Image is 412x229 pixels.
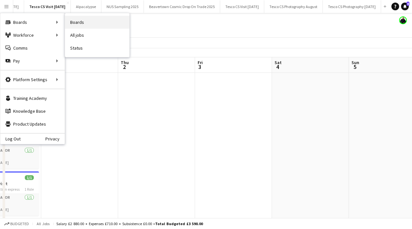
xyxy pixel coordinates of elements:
div: Boards [0,16,65,29]
span: 5 [351,63,359,71]
a: Status [65,42,129,54]
span: Sun [351,60,359,65]
span: Fri [198,60,203,65]
a: Product Updates [0,118,65,130]
div: Salary £2 880.00 + Expenses £710.00 + Subsistence £0.00 = [56,221,203,226]
span: All jobs [35,221,51,226]
span: Thu [121,60,129,65]
button: Beavertown Cosmic Drop On Trade 2025 [144,0,220,13]
span: 4 [274,63,282,71]
button: Alpacalypse [71,0,101,13]
button: Tesco CS Visit [DATE] [24,0,71,13]
div: Pay [0,54,65,67]
button: Tesco CS Photography [DATE] [323,0,381,13]
a: All jobs [65,29,129,42]
a: Training Academy [0,92,65,105]
span: Sat [275,60,282,65]
a: Privacy [45,136,65,141]
button: Budgeted [3,220,30,227]
div: Platform Settings [0,73,65,86]
app-user-avatar: Danielle Ferguson [399,16,407,24]
button: NUS Sampling 2025 [101,0,144,13]
span: 6 [407,2,409,6]
span: Budgeted [10,222,29,226]
a: Boards [65,16,129,29]
span: Total Budgeted £3 590.00 [155,221,203,226]
span: 1/1 [25,175,34,180]
span: 1 Role [24,187,34,192]
span: 3 [197,63,203,71]
a: Knowledge Base [0,105,65,118]
span: 2 [120,63,129,71]
a: Log Out [0,136,21,141]
a: Comms [0,42,65,54]
a: 6 [401,3,409,10]
div: Workforce [0,29,65,42]
button: Tesco CS Visit [DATE] [220,0,264,13]
button: Tesco CS Photography August [264,0,323,13]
